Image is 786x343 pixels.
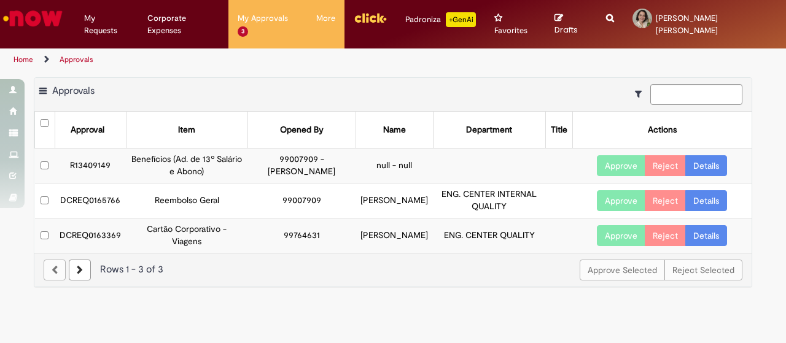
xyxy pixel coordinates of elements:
td: Cartão Corporativo - Viagens [126,218,247,253]
p: +GenAi [446,12,476,27]
td: 99007909 - [PERSON_NAME] [247,148,356,183]
td: [PERSON_NAME] [356,218,433,253]
td: 99764631 [247,218,356,253]
td: Reembolso Geral [126,183,247,218]
ul: Page breadcrumbs [9,48,515,71]
span: Approvals [52,85,95,97]
a: Approvals [60,55,93,64]
td: DCREQ0163369 [55,218,126,253]
a: Details [685,190,727,211]
div: Item [178,124,195,136]
td: null - null [356,148,433,183]
img: click_logo_yellow_360x200.png [354,9,387,27]
button: Approve [597,155,645,176]
button: Reject [645,225,686,246]
span: Drafts [554,24,578,36]
td: R13409149 [55,148,126,183]
div: Title [551,124,567,136]
a: Details [685,225,727,246]
span: [PERSON_NAME] [PERSON_NAME] [656,13,718,36]
div: Padroniza [405,12,476,27]
div: Rows 1 - 3 of 3 [44,263,742,277]
td: ENG. CENTER INTERNAL QUALITY [433,183,545,218]
a: Drafts [554,13,587,36]
a: Home [14,55,33,64]
img: ServiceNow [1,6,64,31]
td: 99007909 [247,183,356,218]
button: Reject [645,155,686,176]
span: 3 [238,26,248,37]
td: ENG. CENTER QUALITY [433,218,545,253]
td: [PERSON_NAME] [356,183,433,218]
span: My Approvals [238,12,288,25]
button: Approve [597,225,645,246]
span: Corporate Expenses [147,12,219,37]
div: Actions [648,124,677,136]
div: Approval [71,124,104,136]
i: Show filters for: Suas Solicitações [635,90,648,98]
span: My Requests [84,12,129,37]
span: More [316,12,335,25]
span: Favorites [494,25,527,37]
a: Details [685,155,727,176]
div: Department [466,124,512,136]
button: Approve [597,190,645,211]
button: Reject [645,190,686,211]
div: Opened By [280,124,324,136]
th: Approval [55,112,126,148]
td: Benefícios (Ad. de 13º Salário e Abono) [126,148,247,183]
td: DCREQ0165766 [55,183,126,218]
div: Name [383,124,406,136]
